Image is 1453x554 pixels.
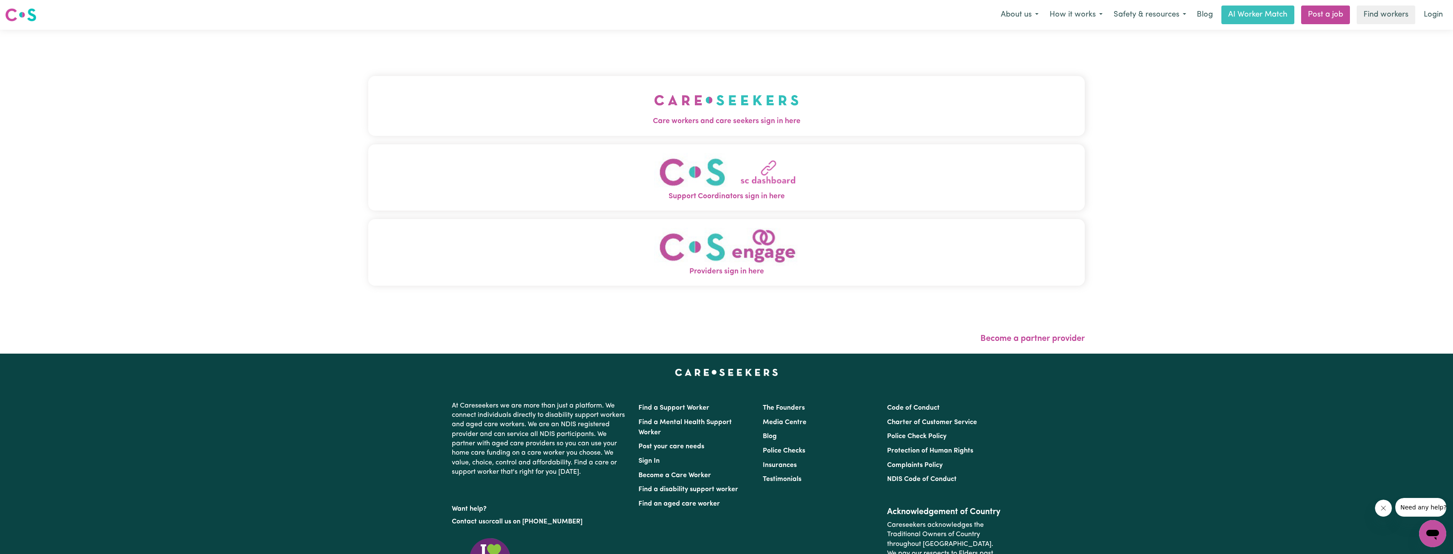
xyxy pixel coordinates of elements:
[887,433,946,440] a: Police Check Policy
[1419,520,1446,547] iframe: Button to launch messaging window
[492,518,582,525] a: call us on [PHONE_NUMBER]
[5,6,51,13] span: Need any help?
[5,7,36,22] img: Careseekers logo
[995,6,1044,24] button: About us
[887,507,1001,517] h2: Acknowledgement of Country
[887,447,973,454] a: Protection of Human Rights
[887,462,943,469] a: Complaints Policy
[5,5,36,25] a: Careseekers logo
[887,476,957,483] a: NDIS Code of Conduct
[638,501,720,507] a: Find an aged care worker
[452,518,485,525] a: Contact us
[638,419,732,436] a: Find a Mental Health Support Worker
[638,405,709,411] a: Find a Support Worker
[368,219,1085,286] button: Providers sign in here
[368,191,1085,202] span: Support Coordinators sign in here
[1192,6,1218,24] a: Blog
[763,419,806,426] a: Media Centre
[368,266,1085,277] span: Providers sign in here
[638,472,711,479] a: Become a Care Worker
[1357,6,1415,24] a: Find workers
[1395,498,1446,517] iframe: Message from company
[1301,6,1350,24] a: Post a job
[452,398,628,481] p: At Careseekers we are more than just a platform. We connect individuals directly to disability su...
[763,476,801,483] a: Testimonials
[368,144,1085,211] button: Support Coordinators sign in here
[638,486,738,493] a: Find a disability support worker
[368,76,1085,135] button: Care workers and care seekers sign in here
[1375,500,1392,517] iframe: Close message
[980,335,1085,343] a: Become a partner provider
[452,501,628,514] p: Want help?
[675,369,778,376] a: Careseekers home page
[368,116,1085,127] span: Care workers and care seekers sign in here
[452,514,628,530] p: or
[1221,6,1294,24] a: AI Worker Match
[887,419,977,426] a: Charter of Customer Service
[887,405,940,411] a: Code of Conduct
[1108,6,1192,24] button: Safety & resources
[763,433,777,440] a: Blog
[638,458,660,464] a: Sign In
[763,462,797,469] a: Insurances
[1044,6,1108,24] button: How it works
[638,443,704,450] a: Post your care needs
[763,405,805,411] a: The Founders
[1419,6,1448,24] a: Login
[763,447,805,454] a: Police Checks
